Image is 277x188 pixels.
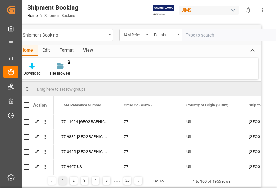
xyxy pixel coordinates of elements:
[186,130,234,144] div: US
[59,177,67,185] div: 1
[23,71,41,76] div: Download
[193,178,231,185] div: 1 to 100 of 1956 rows
[154,31,175,38] div: Equals
[16,129,54,144] div: Press SPACE to select this row.
[81,177,88,185] div: 3
[38,45,55,56] div: Edit
[16,114,54,129] div: Press SPACE to select this row.
[33,102,47,108] div: Action
[54,129,116,144] div: 77-9882-[GEOGRAPHIC_DATA]
[54,159,116,174] div: 77-9407-US
[249,103,274,107] span: Ship to country
[153,178,164,184] div: Go To:
[151,29,182,41] button: open menu
[123,31,144,38] div: JAM Reference Number
[61,103,101,107] span: JAM Reference Number
[153,5,174,16] img: Exertis%20JAM%20-%20Email%20Logo.jpg_1722504956.jpg
[182,29,276,41] input: Type to search
[37,87,86,92] span: Drag here to set row groups
[16,144,54,159] div: Press SPACE to select this row.
[23,31,106,38] div: Shipment Booking
[92,177,99,185] div: 4
[124,115,171,129] div: 77
[119,29,151,41] button: open menu
[113,179,120,183] div: ● ● ●
[123,177,131,185] div: 20
[16,45,38,56] div: Home
[186,145,234,159] div: US
[78,45,98,56] div: View
[124,145,171,159] div: 77
[179,6,239,15] div: JIMS
[124,103,152,107] span: Order Co (Prefix)
[179,4,241,16] button: JIMS
[55,45,78,56] div: Format
[186,115,234,129] div: US
[241,3,255,17] button: show 0 new notifications
[16,159,54,174] div: Press SPACE to select this row.
[255,3,269,17] button: show more
[103,177,110,185] div: 5
[70,177,78,185] div: 2
[124,130,171,144] div: 77
[124,160,171,174] div: 77
[27,13,38,18] a: Home
[186,103,228,107] span: Country of Origin (Suffix)
[54,144,116,159] div: 77-8425-[GEOGRAPHIC_DATA]
[27,3,78,12] div: Shipment Booking
[19,29,113,41] button: open menu
[186,160,234,174] div: US
[54,114,116,129] div: 77-11024-[GEOGRAPHIC_DATA]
